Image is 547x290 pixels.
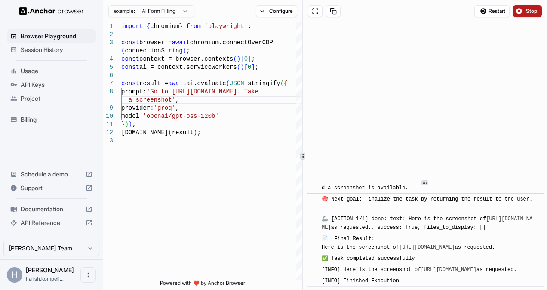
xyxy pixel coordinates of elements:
[311,195,315,204] span: ​
[21,205,82,213] span: Documentation
[121,80,139,87] span: const
[183,47,186,54] span: )
[172,129,194,136] span: result
[150,23,179,30] span: chromium
[103,137,113,145] div: 13
[132,121,135,128] span: ;
[121,39,139,46] span: const
[322,196,532,202] span: 🎯 Next goal: Finalize the task by returning the result to the user.
[103,112,113,120] div: 10
[237,56,240,62] span: )
[125,121,128,128] span: )
[103,80,113,88] div: 7
[19,7,84,15] img: Anchor Logo
[121,129,168,136] span: [DOMAIN_NAME]
[204,23,248,30] span: 'playwright'
[21,46,92,54] span: Session History
[322,256,415,262] span: ✅ Task completed successfully
[311,234,315,243] span: ​
[322,216,532,231] a: [URL][DOMAIN_NAME]
[308,5,323,17] button: Open in full screen
[322,176,532,191] span: 👍 Eval: Success – the navigation to the target URL was completed and a screenshot is available.
[26,266,74,274] span: Harish Kompella
[248,64,251,71] span: 0
[526,8,538,15] span: Stop
[284,80,287,87] span: {
[233,56,237,62] span: (
[7,202,96,216] div: Documentation
[172,39,190,46] span: await
[474,5,510,17] button: Restart
[175,105,179,111] span: ,
[21,80,92,89] span: API Keys
[399,244,455,250] a: [URL][DOMAIN_NAME]
[244,56,248,62] span: 0
[160,280,245,290] span: Powered with ❤️ by Anchor Browser
[21,32,92,40] span: Browser Playground
[322,216,532,231] span: 🦾 [ACTION 1/1] done: text: Here is the screenshot of as requested., success: True, files_to_displ...
[143,113,218,120] span: 'openai/gpt-oss-120b'
[121,121,125,128] span: }
[190,39,273,46] span: chromium.connectOverCDP
[21,94,92,103] span: Project
[168,80,186,87] span: await
[129,96,175,103] span: a screenshot'
[513,5,542,17] button: Stop
[7,64,96,78] div: Usage
[244,80,280,87] span: .stringify
[139,64,237,71] span: ai = context.serviceWorkers
[103,71,113,80] div: 6
[237,64,240,71] span: (
[103,129,113,137] div: 12
[244,64,248,71] span: [
[194,129,197,136] span: )
[21,184,82,192] span: Support
[255,64,258,71] span: ;
[311,215,315,223] span: ​
[139,39,172,46] span: browser =
[175,96,179,103] span: ,
[7,216,96,230] div: API Reference
[103,31,113,39] div: 2
[168,129,172,136] span: (
[121,47,125,54] span: (
[121,23,143,30] span: import
[139,56,233,62] span: context = browser.contexts
[26,275,64,282] span: harish.kompella@irco.com
[197,129,200,136] span: ;
[147,88,258,95] span: 'Go to [URL][DOMAIN_NAME]. Take
[125,47,182,54] span: connectionString
[179,23,182,30] span: }
[489,8,505,15] span: Restart
[7,167,96,181] div: Schedule a demo
[240,56,244,62] span: [
[121,64,139,71] span: const
[114,8,135,15] span: example:
[256,5,298,17] button: Configure
[103,120,113,129] div: 11
[311,277,315,285] span: ​
[21,67,92,75] span: Usage
[251,56,255,62] span: ;
[248,56,251,62] span: ]
[129,121,132,128] span: )
[7,29,96,43] div: Browser Playground
[322,236,495,250] span: 📄 Final Result: Here is the screenshot of as requested.
[186,23,201,30] span: from
[248,23,251,30] span: ;
[186,47,190,54] span: ;
[21,115,92,124] span: Billing
[7,78,96,92] div: API Keys
[103,63,113,71] div: 5
[103,22,113,31] div: 1
[230,80,244,87] span: JSON
[322,278,399,284] span: [INFO] Finished Execution
[326,5,341,17] button: Copy session ID
[103,88,113,96] div: 8
[21,219,82,227] span: API Reference
[322,267,517,273] span: [INFO] Here is the screenshot of as requested.
[7,92,96,105] div: Project
[7,181,96,195] div: Support
[80,267,96,283] button: Open menu
[121,113,143,120] span: model:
